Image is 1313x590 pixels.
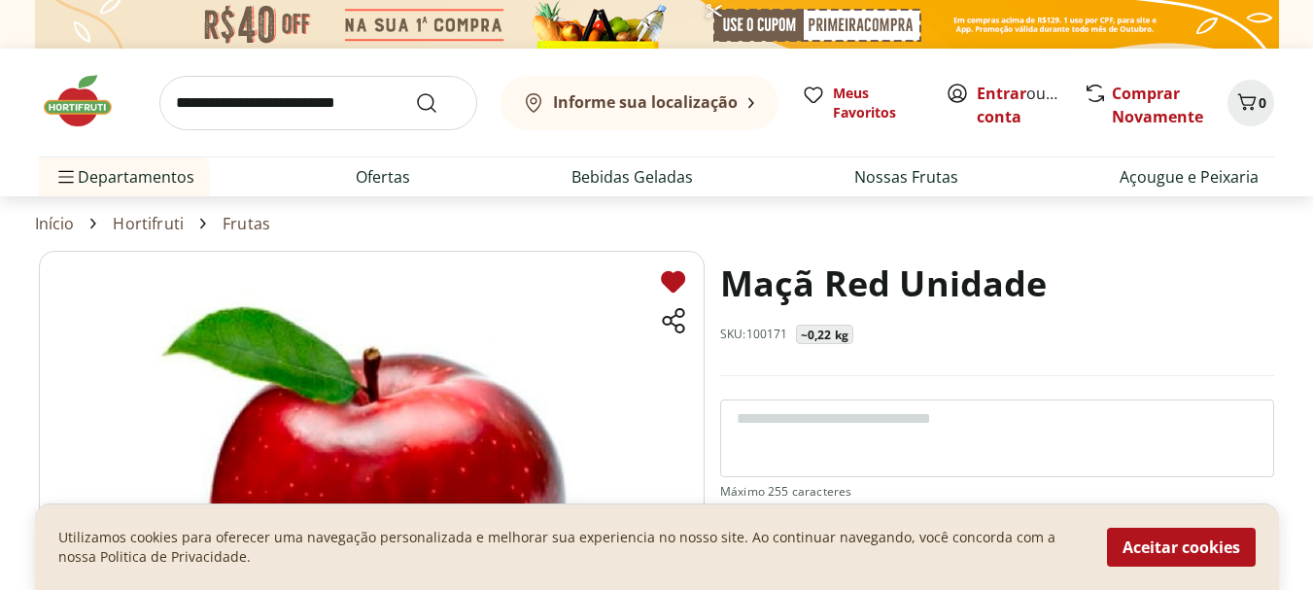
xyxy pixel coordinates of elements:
button: Informe sua localização [501,76,778,130]
a: Açougue e Peixaria [1120,165,1259,189]
p: Utilizamos cookies para oferecer uma navegação personalizada e melhorar sua experiencia no nosso ... [58,528,1084,567]
a: Bebidas Geladas [571,165,693,189]
a: Nossas Frutas [854,165,958,189]
a: Entrar [977,83,1026,104]
a: Criar conta [977,83,1084,127]
a: Hortifruti [113,215,184,232]
span: Departamentos [54,154,194,200]
span: ou [977,82,1063,128]
img: Hortifruti [39,72,136,130]
a: Meus Favoritos [802,84,922,122]
p: ~0,22 kg [801,328,848,343]
button: Aceitar cookies [1107,528,1256,567]
span: Meus Favoritos [833,84,922,122]
button: Submit Search [415,91,462,115]
h1: Maçã Red Unidade [720,251,1048,317]
button: Menu [54,154,78,200]
a: Frutas [223,215,270,232]
a: Ofertas [356,165,410,189]
a: Início [35,215,75,232]
b: Informe sua localização [553,91,738,113]
span: 0 [1259,93,1266,112]
p: SKU: 100171 [720,327,788,342]
button: Carrinho [1227,80,1274,126]
a: Comprar Novamente [1112,83,1203,127]
input: search [159,76,477,130]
